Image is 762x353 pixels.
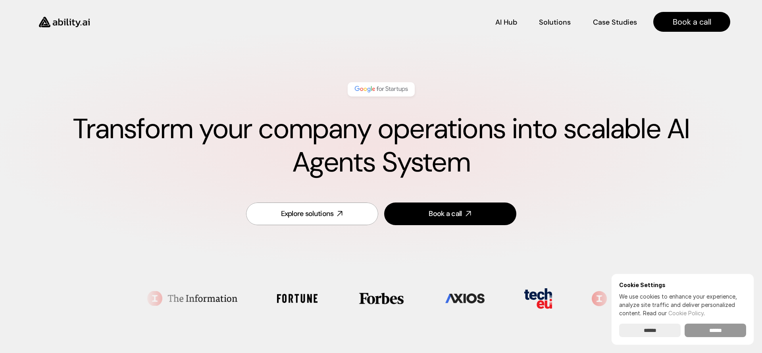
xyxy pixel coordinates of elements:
a: AI Hub [495,15,517,29]
span: Read our . [643,310,705,316]
p: AI Hub [495,17,517,27]
div: Book a call [429,209,462,219]
nav: Main navigation [101,12,730,32]
a: Cookie Policy [668,310,704,316]
h1: Transform your company operations into scalable AI Agents System [32,112,730,179]
a: Solutions [539,15,571,29]
p: Case Studies [593,17,637,27]
a: Book a call [384,203,516,225]
a: Book a call [653,12,730,32]
p: Book a call [673,16,711,27]
a: Case Studies [593,15,637,29]
p: We use cookies to enhance your experience, analyze site traffic and deliver personalized content. [619,292,746,317]
div: Explore solutions [281,209,334,219]
h6: Cookie Settings [619,282,746,288]
a: Explore solutions [246,203,378,225]
p: Solutions [539,17,571,27]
